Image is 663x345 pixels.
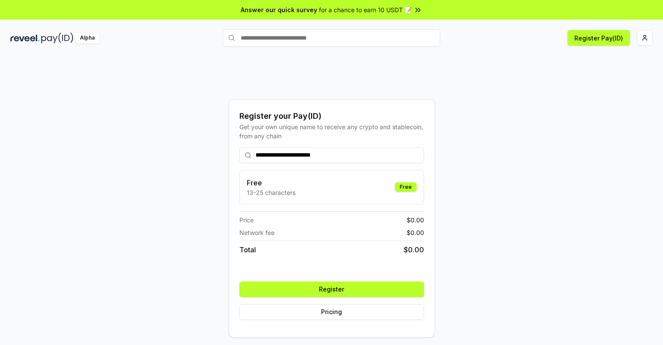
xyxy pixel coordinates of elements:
[241,5,317,14] span: Answer our quick survey
[319,5,412,14] span: for a chance to earn 10 USDT 📝
[75,33,99,44] div: Alpha
[247,188,295,197] p: 13-25 characters
[407,228,424,237] span: $ 0.00
[239,281,424,297] button: Register
[567,30,630,46] button: Register Pay(ID)
[239,110,424,122] div: Register your Pay(ID)
[404,245,424,255] span: $ 0.00
[239,122,424,141] div: Get your own unique name to receive any crypto and stablecoin, from any chain
[239,304,424,320] button: Pricing
[239,245,256,255] span: Total
[239,215,254,224] span: Price
[41,33,73,44] img: pay_id
[407,215,424,224] span: $ 0.00
[10,33,40,44] img: reveel_dark
[239,228,275,237] span: Network fee
[247,178,295,188] h3: Free
[395,182,417,192] div: Free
